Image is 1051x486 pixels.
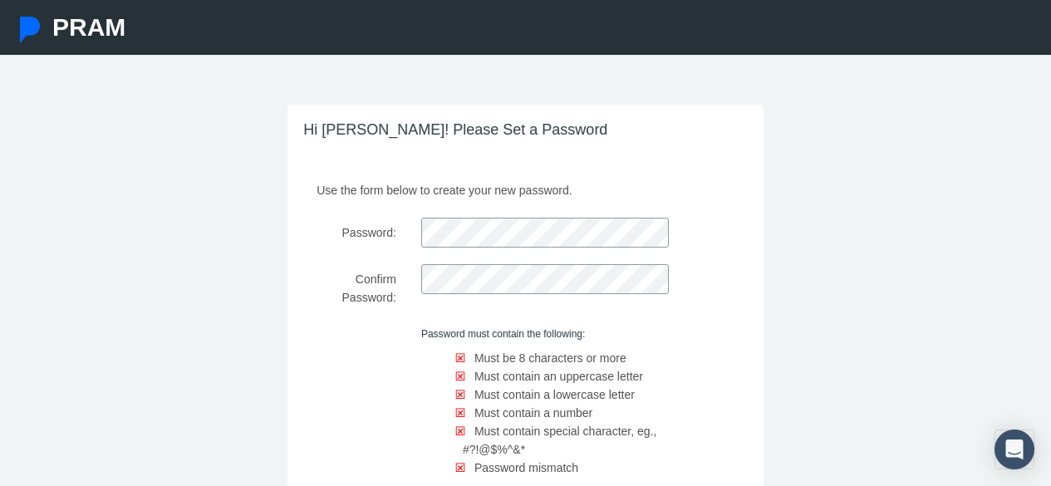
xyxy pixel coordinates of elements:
h6: Password must contain the following: [421,328,669,340]
label: Password: [292,218,409,248]
label: Confirm Password: [292,264,409,312]
div: Open Intercom Messenger [995,430,1034,469]
h3: Hi [PERSON_NAME]! Please Set a Password [287,105,764,156]
span: Must be 8 characters or more [474,351,626,365]
span: Must contain a number [474,406,592,420]
span: Must contain special character, eg., #?!@$%^&* [463,425,656,456]
img: Pram Partner [17,17,43,43]
span: Must contain a lowercase letter [474,388,635,401]
span: Password mismatch [474,461,578,474]
span: PRAM [52,13,125,41]
p: Use the form below to create your new password. [304,175,747,199]
span: Must contain an uppercase letter [474,370,643,383]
